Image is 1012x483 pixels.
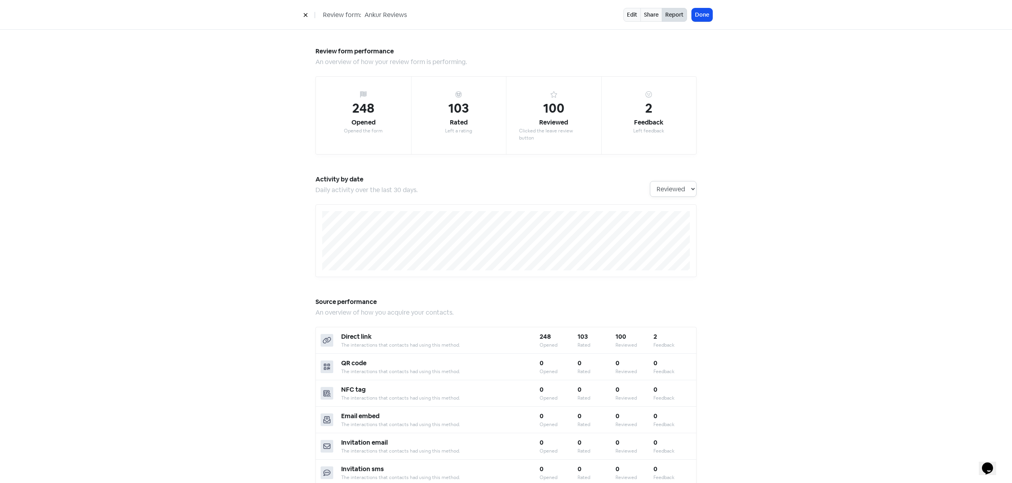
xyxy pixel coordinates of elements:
a: Share [640,8,662,22]
iframe: chat widget [979,451,1004,475]
div: The interactions that contacts had using this method. [341,394,540,402]
button: Report [662,8,687,22]
div: Opened [540,447,578,455]
div: Rated [578,421,616,428]
div: Reviewed [539,118,568,127]
div: The interactions that contacts had using this method. [341,368,540,375]
div: Opened [540,368,578,375]
span: Review form: [323,10,361,20]
div: Reviewed [616,421,653,428]
b: 100 [616,332,626,341]
div: Opened the form [344,127,383,134]
div: Reviewed [616,447,653,455]
div: An overview of how your review form is performing. [315,57,697,67]
b: 0 [578,412,582,420]
div: Feedback [653,421,691,428]
div: 100 [543,99,565,118]
div: The interactions that contacts had using this method. [341,474,540,481]
div: Feedback [653,474,691,481]
div: The interactions that contacts had using this method. [341,447,540,455]
b: 0 [653,359,657,367]
b: 0 [578,359,582,367]
b: 0 [616,385,619,394]
b: 0 [540,359,544,367]
b: 0 [653,385,657,394]
b: 0 [578,438,582,447]
b: 0 [653,438,657,447]
div: Opened [540,394,578,402]
b: Invitation sms [341,465,384,473]
div: An overview of how you acquire your contacts. [315,308,697,317]
b: QR code [341,359,366,367]
b: Email embed [341,412,379,420]
div: Opened [540,341,578,349]
div: Rated [450,118,468,127]
div: Feedback [634,118,663,127]
div: Clicked the leave review button [519,127,589,142]
b: NFC tag [341,385,366,394]
div: Rated [578,474,616,481]
b: Direct link [341,332,372,341]
b: 0 [616,412,619,420]
b: 0 [616,438,619,447]
div: Opened [540,474,578,481]
b: 103 [578,332,588,341]
div: Reviewed [616,474,653,481]
b: 0 [616,359,619,367]
b: 2 [653,332,657,341]
div: Reviewed [616,368,653,375]
div: 248 [352,99,374,118]
b: 0 [540,412,544,420]
div: Feedback [653,341,691,349]
b: 0 [578,465,582,473]
b: 248 [540,332,551,341]
div: Rated [578,341,616,349]
div: Left feedback [633,127,664,134]
div: Feedback [653,394,691,402]
div: Opened [351,118,376,127]
b: 0 [540,385,544,394]
b: 0 [653,412,657,420]
div: Opened [540,421,578,428]
div: Rated [578,368,616,375]
button: Done [692,8,712,21]
div: Feedback [653,368,691,375]
h5: Activity by date [315,174,650,185]
div: The interactions that contacts had using this method. [341,421,540,428]
h5: Source performance [315,296,697,308]
div: Reviewed [616,394,653,402]
b: 0 [540,438,544,447]
b: Invitation email [341,438,388,447]
a: Edit [623,8,641,22]
div: 2 [645,99,652,118]
div: Rated [578,447,616,455]
div: The interactions that contacts had using this method. [341,341,540,349]
div: Feedback [653,447,691,455]
b: 0 [540,465,544,473]
div: Daily activity over the last 30 days. [315,185,650,195]
div: 103 [448,99,469,118]
b: 0 [653,465,657,473]
div: Left a rating [445,127,472,134]
b: 0 [578,385,582,394]
b: 0 [616,465,619,473]
div: Reviewed [616,341,653,349]
div: Rated [578,394,616,402]
h5: Review form performance [315,45,697,57]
